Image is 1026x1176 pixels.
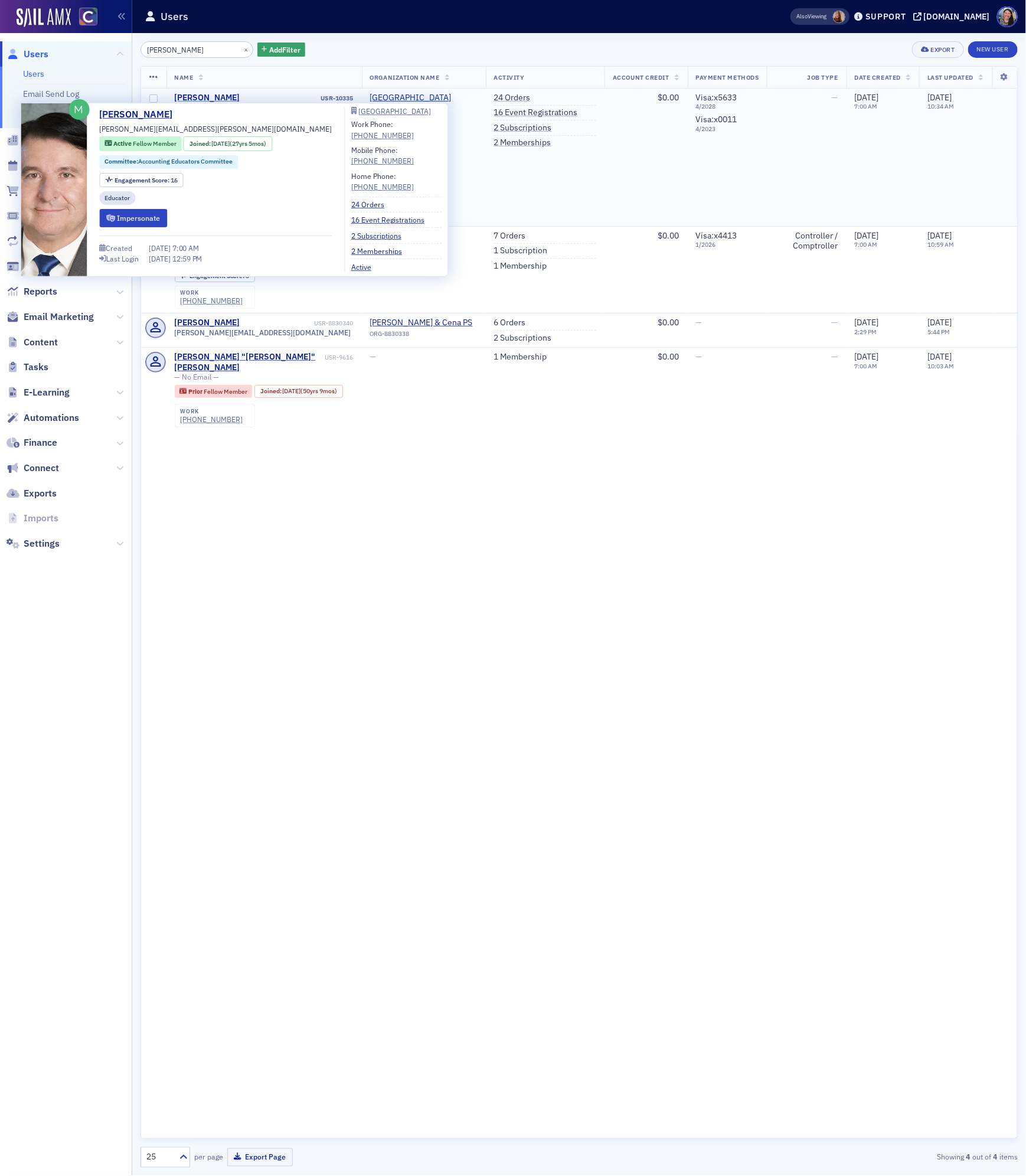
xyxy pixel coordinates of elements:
span: 1 / 2026 [696,241,759,249]
input: Search… [140,41,253,58]
a: Registrations [6,210,81,223]
span: Engagement Score : [115,176,171,184]
a: [PERSON_NAME] [175,318,240,328]
span: Joined : [189,139,212,149]
span: Prior [188,387,204,396]
div: Showing out of items [734,1152,1018,1162]
span: $0.00 [658,317,679,328]
div: [GEOGRAPHIC_DATA] [358,108,431,115]
span: — [832,317,838,328]
div: USR-8830340 [242,319,354,327]
time: 7:00 AM [855,362,878,370]
span: Last Updated [927,73,973,81]
span: Tasks [24,361,48,374]
div: [DOMAIN_NAME] [924,11,990,22]
span: Organization Name [370,73,440,81]
a: [PERSON_NAME] [100,107,182,122]
div: Also [797,12,808,20]
span: Committee : [104,157,138,165]
span: [DATE] [855,317,879,328]
span: — [832,351,838,362]
a: Email Marketing [6,311,94,324]
a: 16 Event Registrations [494,107,578,118]
span: — [370,351,377,362]
a: [PHONE_NUMBER] [351,130,414,141]
a: [PHONE_NUMBER] [351,181,414,192]
span: Finance [24,436,57,449]
a: Prior Fellow Member [179,387,247,395]
div: Last Login [107,256,139,262]
button: [DOMAIN_NAME] [913,12,994,21]
div: Support [865,11,906,22]
span: Fellow Member [133,139,177,148]
div: Joined: 1974-12-20 00:00:00 [254,385,343,398]
a: Finance [6,436,57,449]
span: Job Type [808,73,838,81]
span: $0.00 [658,230,679,241]
a: 16 Event Registrations [351,214,433,225]
a: [PERSON_NAME] "[PERSON_NAME]" [PERSON_NAME] [175,352,324,373]
span: Email Marketing [24,311,94,324]
span: — [696,351,702,362]
span: $0.00 [658,351,679,362]
span: $0.00 [658,92,679,103]
span: 7:00 AM [173,243,199,253]
a: 2 Memberships [494,138,551,148]
span: [DATE] [149,254,173,263]
time: 7:00 AM [855,102,878,110]
strong: 4 [991,1152,999,1162]
span: Fellow Member [204,387,247,396]
span: [DATE] [855,230,879,241]
a: New User [968,41,1018,58]
span: [DATE] [855,92,879,103]
div: (27yrs 5mos) [211,139,266,149]
a: Imports [6,512,58,525]
div: Controller / Comptroller [775,231,838,251]
span: — [696,317,702,328]
a: Reports [6,285,57,298]
span: Sheila Duggan [833,11,845,23]
a: Active [351,262,380,272]
a: 1 Membership [494,261,547,272]
label: per page [194,1152,223,1162]
time: 10:34 AM [927,102,954,110]
div: 3 [189,273,249,279]
a: Events & Products [6,159,102,172]
span: Connect [24,462,59,475]
span: Content [24,336,58,349]
span: Exports [24,487,57,500]
a: Exports [6,487,57,500]
span: Active [113,139,133,148]
a: [GEOGRAPHIC_DATA] [351,107,442,115]
span: Reports [24,285,57,298]
span: E-Learning [24,386,70,399]
span: Visa : x4413 [696,230,737,241]
a: View Homepage [71,8,97,28]
span: Activity [494,73,525,81]
a: [PHONE_NUMBER] [351,155,414,166]
time: 10:03 AM [927,362,954,370]
a: [PERSON_NAME] [175,93,240,103]
span: [DATE] [855,351,879,362]
a: Automations [6,411,79,424]
span: 4 / 2028 [696,103,759,110]
span: [DATE] [927,317,952,328]
span: [DATE] [927,92,952,103]
a: Users [23,68,44,79]
a: Orders [6,185,53,198]
span: [DATE] [211,139,230,148]
a: Users [6,48,48,61]
button: Impersonate [100,209,168,227]
a: 2 Subscriptions [494,333,552,344]
a: Memberships [6,260,81,273]
a: 1 Membership [494,352,547,362]
span: Regis University [370,93,478,103]
span: [DATE] [282,387,300,395]
span: — No Email — [175,373,220,381]
span: 4 / 2023 [696,125,759,133]
a: Committee:Accounting Educators Committee [104,157,233,166]
div: Work Phone: [351,119,414,141]
a: 7 Orders [494,231,526,241]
